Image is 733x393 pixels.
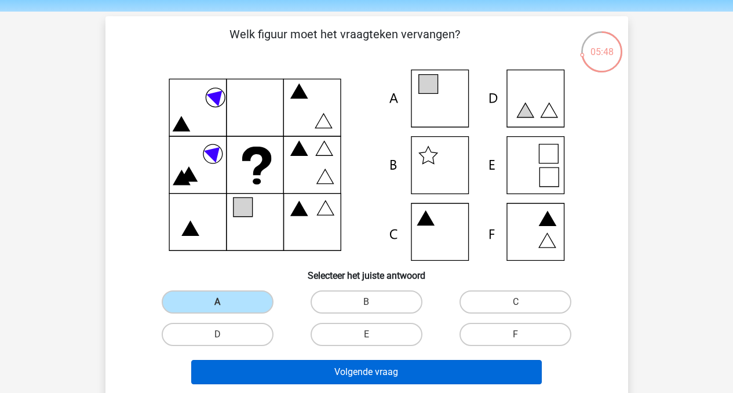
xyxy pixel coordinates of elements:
h6: Selecteer het juiste antwoord [124,261,610,281]
label: A [162,290,273,314]
label: D [162,323,273,346]
label: F [460,323,571,346]
label: B [311,290,422,314]
p: Welk figuur moet het vraagteken vervangen? [124,26,566,60]
button: Volgende vraag [191,360,542,384]
div: 05:48 [580,30,623,59]
label: C [460,290,571,314]
label: E [311,323,422,346]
